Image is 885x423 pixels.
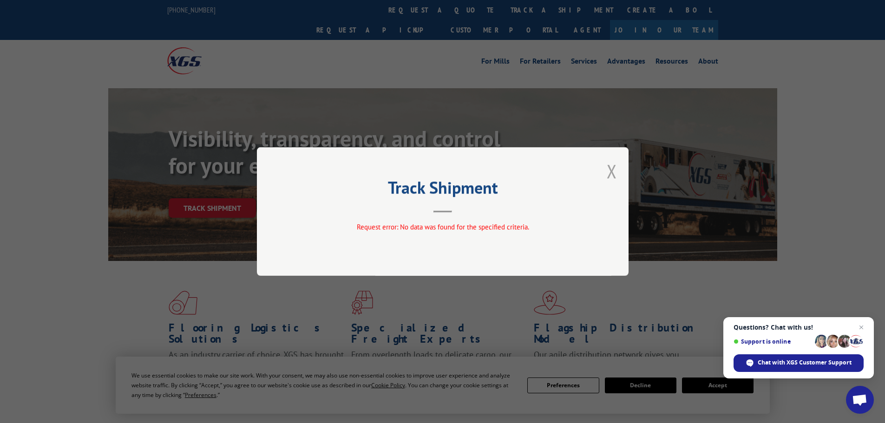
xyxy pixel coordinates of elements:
span: Questions? Chat with us! [734,324,864,331]
span: Chat with XGS Customer Support [758,358,852,367]
span: Close chat [856,322,867,333]
h2: Track Shipment [303,181,582,199]
span: Request error: No data was found for the specified criteria. [356,222,529,231]
div: Open chat [846,386,874,414]
div: Chat with XGS Customer Support [734,354,864,372]
span: Support is online [734,338,812,345]
button: Close modal [607,159,617,183]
